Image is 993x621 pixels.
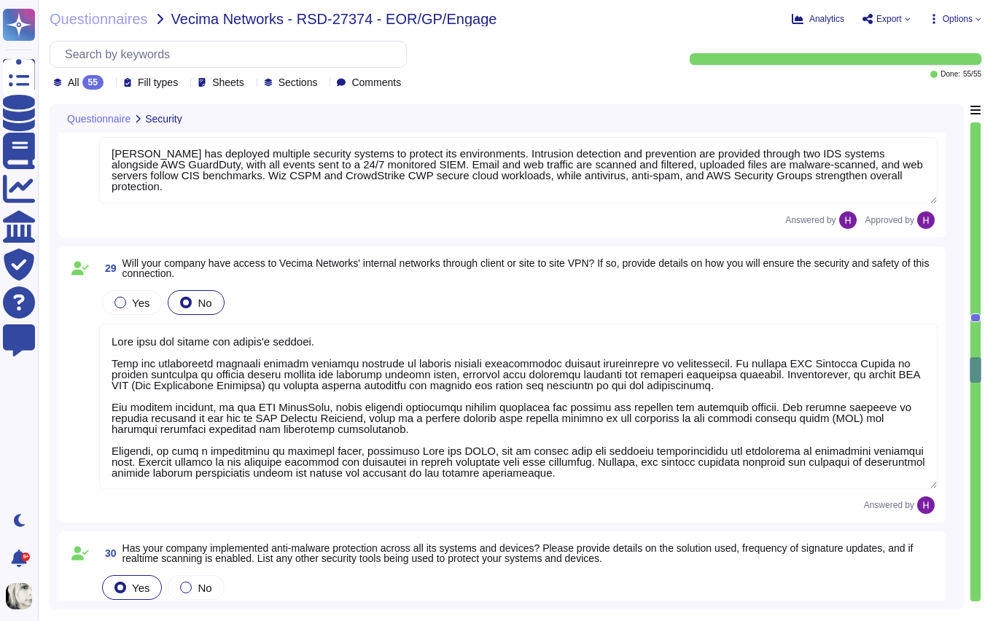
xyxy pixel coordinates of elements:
span: 55 / 55 [963,71,981,78]
div: 55 [82,75,104,90]
textarea: [PERSON_NAME] has deployed multiple security systems to protect its environments. Intrusion detec... [99,137,938,204]
span: Comments [351,77,401,87]
img: user [839,211,857,229]
span: Export [876,15,902,23]
span: No [198,582,211,594]
input: Search by keywords [58,42,406,67]
span: Answered by [785,216,836,224]
span: Yes [132,582,149,594]
span: 30 [99,548,117,558]
span: Options [943,15,973,23]
div: 9+ [21,552,30,561]
span: Approved by [865,216,914,224]
span: Done: [941,71,960,78]
span: Sections [279,77,318,87]
span: No [198,297,211,309]
span: Will your company have access to Vecima Networks' internal networks through client or site to sit... [122,257,930,279]
span: Questionnaires [50,12,148,26]
span: Analytics [809,15,844,23]
img: user [917,496,935,514]
span: All [68,77,79,87]
span: Fill types [138,77,178,87]
img: user [6,583,32,609]
span: Yes [132,297,149,309]
span: Has your company implemented anti-malware protection across all its systems and devices? Please p... [122,542,914,564]
button: Analytics [792,13,844,25]
span: Security [145,114,182,124]
span: Sheets [212,77,244,87]
button: user [3,580,42,612]
span: Vecima Networks - RSD-27374 - EOR/GP/Engage [171,12,497,26]
textarea: Lore ipsu dol sitame con adipis'e seddoei. Temp inc utlaboreetd magnaali enimadm veniamqu nostrud... [99,324,938,489]
span: Answered by [864,501,914,509]
span: 29 [99,263,117,273]
span: Questionnaire [67,114,131,124]
img: user [917,211,935,229]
